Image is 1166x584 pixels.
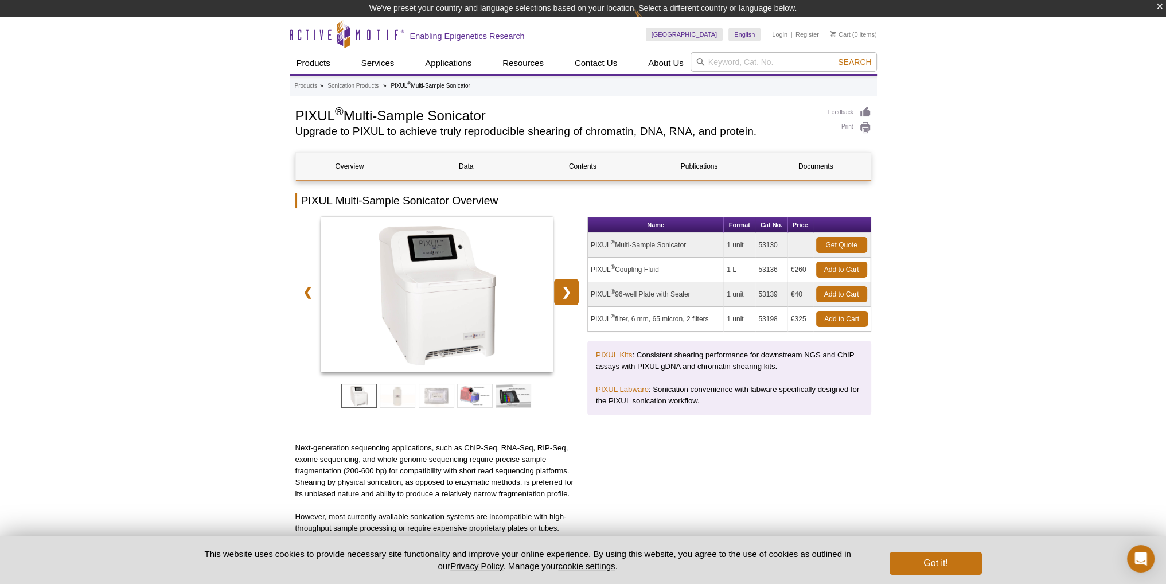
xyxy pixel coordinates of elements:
[596,384,863,407] p: : Sonication convenience with labware specifically designed for the PIXUL sonication workflow.
[646,28,723,41] a: [GEOGRAPHIC_DATA]
[772,30,787,38] a: Login
[838,57,871,67] span: Search
[295,442,579,500] p: Next-generation sequencing applications, such as ChIP-Seq, RNA-Seq, RIP-Seq, exome sequencing, an...
[596,351,632,359] a: PIXUL Kits
[354,52,401,74] a: Services
[327,81,379,91] a: Sonication Products
[412,153,520,180] a: Data
[568,52,624,74] a: Contact Us
[588,258,724,282] td: PIXUL Coupling Fluid
[828,122,871,134] a: Print
[611,264,615,270] sup: ®
[1127,545,1155,573] div: Open Intercom Messenger
[596,385,649,394] a: PIXUL Labware
[691,52,877,72] input: Keyword, Cat. No.
[611,313,615,320] sup: ®
[788,217,813,233] th: Price
[588,307,724,332] td: PIXUL filter, 6 mm, 65 micron, 2 filters
[185,548,871,572] p: This website uses cookies to provide necessary site functionality and improve your online experie...
[496,52,551,74] a: Resources
[890,552,981,575] button: Got it!
[816,237,867,253] a: Get Quote
[611,289,615,295] sup: ®
[816,262,867,278] a: Add to Cart
[588,233,724,258] td: PIXUL Multi-Sample Sonicator
[755,217,787,233] th: Cat No.
[321,217,553,375] a: PIXUL Multi-Sample Sonicator
[596,349,863,372] p: : Consistent shearing performance for downstream NGS and ChIP assays with PIXUL gDNA and chromati...
[407,81,411,87] sup: ®
[418,52,478,74] a: Applications
[611,239,615,246] sup: ®
[828,106,871,119] a: Feedback
[788,307,813,332] td: €325
[295,193,871,208] h2: PIXUL Multi-Sample Sonicator Overview
[588,217,724,233] th: Name
[755,258,787,282] td: 53136
[529,153,637,180] a: Contents
[788,258,813,282] td: €260
[728,28,761,41] a: English
[791,28,793,41] li: |
[724,307,755,332] td: 1 unit
[588,282,724,307] td: PIXUL 96-well Plate with Sealer
[816,311,868,327] a: Add to Cart
[645,153,753,180] a: Publications
[762,153,869,180] a: Documents
[724,282,755,307] td: 1 unit
[724,233,755,258] td: 1 unit
[321,217,553,372] img: PIXUL Multi-Sample Sonicator
[554,279,579,305] a: ❯
[755,282,787,307] td: 53139
[295,106,817,123] h1: PIXUL Multi-Sample Sonicator
[755,307,787,332] td: 53198
[724,217,755,233] th: Format
[295,511,579,569] p: However, most currently available sonication systems are incompatible with high-throughput sample...
[830,31,836,37] img: Your Cart
[450,561,503,571] a: Privacy Policy
[558,561,615,571] button: cookie settings
[724,258,755,282] td: 1 L
[383,83,387,89] li: »
[755,233,787,258] td: 53130
[830,28,877,41] li: (0 items)
[295,126,817,137] h2: Upgrade to PIXUL to achieve truly reproducible shearing of chromatin, DNA, RNA, and protein.
[295,279,320,305] a: ❮
[788,282,813,307] td: €40
[295,81,317,91] a: Products
[634,9,665,36] img: Change Here
[320,83,323,89] li: »
[816,286,867,302] a: Add to Cart
[296,153,404,180] a: Overview
[834,57,875,67] button: Search
[335,105,344,118] sup: ®
[410,31,525,41] h2: Enabling Epigenetics Research
[795,30,819,38] a: Register
[830,30,851,38] a: Cart
[290,52,337,74] a: Products
[641,52,691,74] a: About Us
[391,83,470,89] li: PIXUL Multi-Sample Sonicator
